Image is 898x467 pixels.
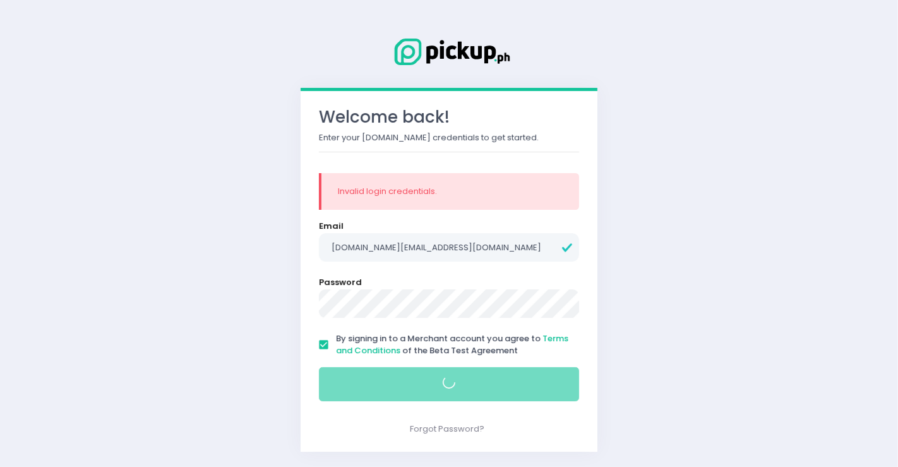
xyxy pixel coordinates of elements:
[410,423,484,435] a: Forgot Password?
[386,36,512,68] img: Logo
[319,107,579,127] h3: Welcome back!
[336,332,568,357] span: By signing in to a Merchant account you agree to of the Beta Test Agreement
[319,131,579,144] p: Enter your [DOMAIN_NAME] credentials to get started.
[319,220,344,233] label: Email
[319,233,579,262] input: Email
[319,276,362,289] label: Password
[336,332,568,357] a: Terms and Conditions
[338,185,563,198] div: Invalid login credentials.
